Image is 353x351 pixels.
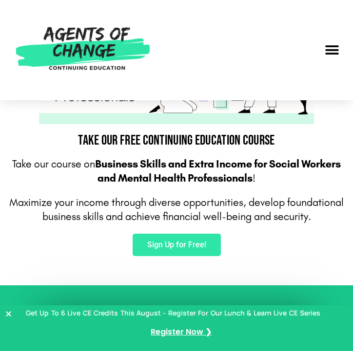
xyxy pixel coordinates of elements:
a: Register Now ❯ [151,325,212,339]
span: Sign Up for Free! [147,241,206,249]
p: Take our course on ! [5,157,348,185]
a: Sign Up for Free! [133,234,221,256]
h2: Take Our FREE Continuing Education Course [5,134,348,148]
p: Maximize your income through diverse opportunities, d [5,196,348,223]
button: Close Banner [5,310,348,317]
b: Business Skills and Extra Income for Social Workers and Mental Health Professionals [95,158,341,185]
div: Menu Toggle [321,39,343,61]
span: chieve financial well-being and security. [131,210,311,223]
p: Get Up To 6 Live CE Credits This August - Register For Our Lunch & Learn Live CE Series [26,308,320,318]
span: evelop foundational business skills and a [42,196,344,223]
